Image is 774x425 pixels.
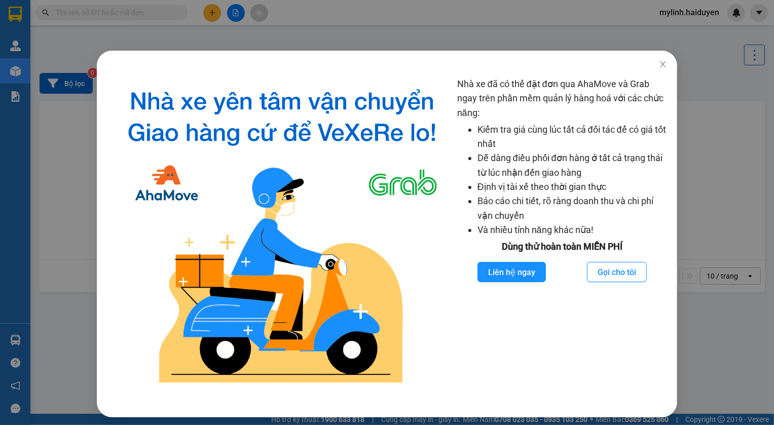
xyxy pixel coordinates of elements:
li: Dễ dàng điều phối đơn hàng ở tất cả trạng thái từ lúc nhận đến giao hàng [477,151,667,180]
span: close [659,60,667,68]
li: Định vị tài xế theo thời gian thực [477,180,667,194]
div: Dùng thử hoàn toàn MIỄN PHÍ [457,240,667,254]
img: logo [115,77,449,392]
li: Và nhiều tính năng khác nữa! [477,223,667,237]
li: Kiểm tra giá cùng lúc tất cả đối tác để có giá tốt nhất [477,123,667,151]
div: Nhà xe đã có thể đặt đơn qua AhaMove và Grab ngay trên phần mềm quản lý hàng hoá với các chức năng: [457,77,667,392]
span: Liên hệ ngay [488,266,535,279]
button: Close [649,51,677,79]
button: Liên hệ ngay [477,262,546,282]
button: Gọi cho tôi [587,262,647,282]
li: Báo cáo chi tiết, rõ ràng doanh thu và chi phí vận chuyển [477,194,667,223]
span: Gọi cho tôi [598,266,636,279]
